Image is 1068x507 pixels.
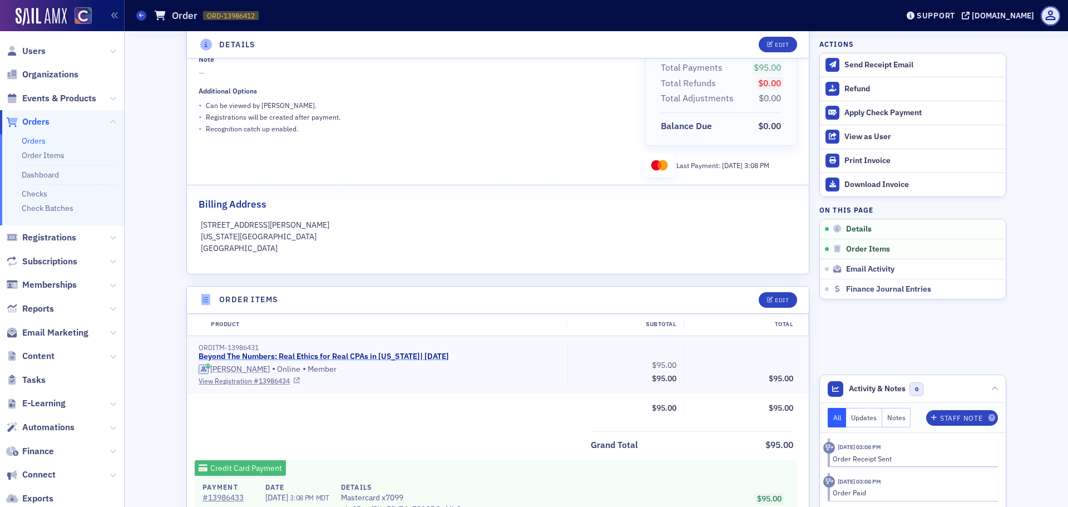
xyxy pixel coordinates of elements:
[676,160,769,170] div: Last Payment:
[819,39,854,49] h4: Actions
[844,60,1000,70] div: Send Receipt Email
[201,231,795,243] p: [US_STATE][GEOGRAPHIC_DATA]
[22,445,54,457] span: Finance
[684,321,800,329] div: Total
[661,92,734,105] div: Total Adjustments
[22,469,56,481] span: Connect
[22,68,78,81] span: Organizations
[201,219,795,231] p: [STREET_ADDRESS][PERSON_NAME]
[199,111,202,123] span: •
[22,203,73,213] a: Check Batches
[22,92,96,105] span: Events & Products
[22,350,55,362] span: Content
[846,244,890,254] span: Order Items
[833,454,990,464] div: Order Receipt Sent
[22,116,50,128] span: Orders
[661,61,726,75] span: Total Payments
[661,61,723,75] div: Total Payments
[759,292,797,308] button: Edit
[828,408,847,427] button: All
[67,7,92,26] a: View Homepage
[759,37,797,52] button: Edit
[195,460,286,476] div: Credit Card Payment
[820,101,1006,125] button: Apply Check Payment
[202,492,254,504] a: #13986433
[199,100,202,111] span: •
[199,55,214,63] div: Note
[567,321,684,329] div: Subtotal
[838,443,881,451] time: 8/2/2025 03:08 PM
[22,45,46,57] span: Users
[199,123,202,135] span: •
[649,157,671,173] img: mastercard
[846,408,882,427] button: Updates
[22,189,47,199] a: Checks
[775,42,789,48] div: Edit
[6,374,46,386] a: Tasks
[22,150,65,160] a: Order Items
[201,243,795,254] p: [GEOGRAPHIC_DATA]
[823,442,835,454] div: Activity
[591,439,638,452] div: Grand Total
[219,294,278,306] h4: Order Items
[290,493,314,502] span: 3:08 PM
[199,352,449,362] a: Beyond The Numbers: Real Ethics for Real CPAs in [US_STATE]| [DATE]
[820,125,1006,149] button: View as User
[6,116,50,128] a: Orders
[661,120,712,133] div: Balance Due
[207,11,255,21] span: ORD-13986412
[6,68,78,81] a: Organizations
[22,397,66,410] span: E-Learning
[833,488,990,498] div: Order Paid
[820,77,1006,101] button: Refund
[591,439,642,452] span: Grand Total
[1041,6,1060,26] span: Profile
[22,493,53,505] span: Exports
[272,363,275,375] span: •
[661,92,738,105] span: Total Adjustments
[661,77,716,90] div: Total Refunds
[199,365,270,375] a: [PERSON_NAME]
[846,264,894,274] span: Email Activity
[819,205,1006,215] h4: On this page
[820,149,1006,173] a: Print Invoice
[199,87,257,95] div: Additional Options
[909,382,923,396] span: 0
[846,284,931,294] span: Finance Journal Entries
[199,363,560,375] div: Online Member
[820,173,1006,196] a: Download Invoice
[202,482,254,492] h4: Payment
[6,255,77,268] a: Subscriptions
[341,482,462,492] h4: Details
[846,224,872,234] span: Details
[754,62,781,73] span: $95.00
[22,170,59,180] a: Dashboard
[172,9,197,22] h1: Order
[16,8,67,26] img: SailAMX
[265,482,329,492] h4: Date
[6,421,75,434] a: Automations
[775,297,789,303] div: Edit
[962,12,1038,19] button: [DOMAIN_NAME]
[22,232,76,244] span: Registrations
[844,108,1000,118] div: Apply Check Payment
[940,415,982,421] div: Staff Note
[844,180,1000,190] div: Download Invoice
[661,120,716,133] span: Balance Due
[6,45,46,57] a: Users
[6,232,76,244] a: Registrations
[769,373,793,383] span: $95.00
[6,469,56,481] a: Connect
[206,124,298,134] p: Recognition catch up enabled.
[22,421,75,434] span: Automations
[765,439,793,450] span: $95.00
[206,100,317,110] p: Can be viewed by [PERSON_NAME] .
[22,136,46,146] a: Orders
[823,476,835,488] div: Activity
[22,374,46,386] span: Tasks
[199,376,560,386] a: View Registration #13986434
[652,403,676,413] span: $95.00
[972,11,1034,21] div: [DOMAIN_NAME]
[210,365,270,375] div: [PERSON_NAME]
[303,363,306,375] span: •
